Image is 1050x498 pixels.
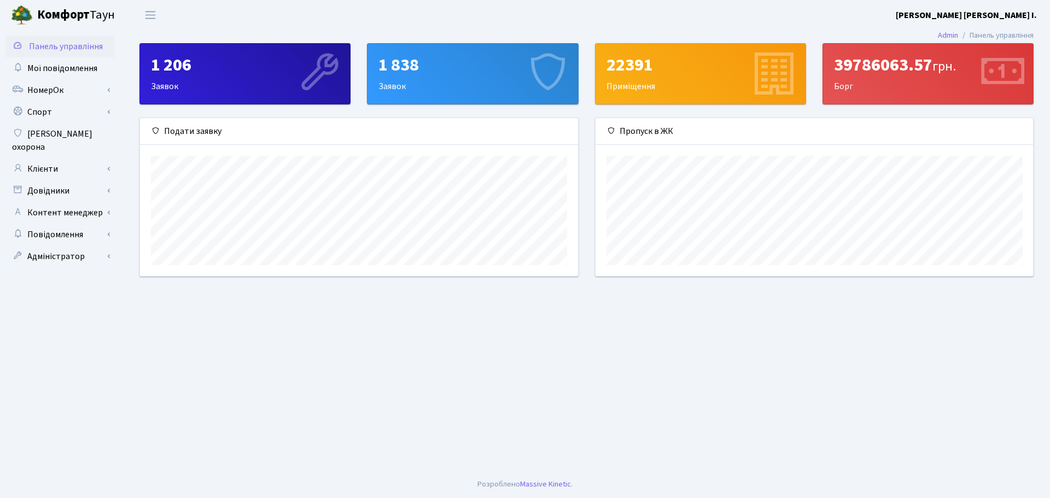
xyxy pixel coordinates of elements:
a: Massive Kinetic [520,478,571,490]
img: logo.png [11,4,33,26]
a: Спорт [5,101,115,123]
b: [PERSON_NAME] [PERSON_NAME] I. [896,9,1037,21]
div: Заявок [140,44,350,104]
span: грн. [932,57,956,76]
a: Панель управління [5,36,115,57]
div: Борг [823,44,1033,104]
a: Мої повідомлення [5,57,115,79]
div: 39786063.57 [834,55,1022,75]
a: Контент менеджер [5,202,115,224]
a: [PERSON_NAME] [PERSON_NAME] I. [896,9,1037,22]
a: 1 838Заявок [367,43,578,104]
a: Довідники [5,180,115,202]
div: 1 838 [378,55,567,75]
div: 22391 [606,55,795,75]
span: Панель управління [29,40,103,52]
span: Таун [37,6,115,25]
b: Комфорт [37,6,90,24]
a: Клієнти [5,158,115,180]
div: Заявок [367,44,577,104]
div: Розроблено . [477,478,573,490]
a: 1 206Заявок [139,43,351,104]
a: [PERSON_NAME] охорона [5,123,115,158]
li: Панель управління [958,30,1034,42]
nav: breadcrumb [921,24,1050,47]
a: 22391Приміщення [595,43,806,104]
a: НомерОк [5,79,115,101]
a: Адміністратор [5,245,115,267]
button: Переключити навігацію [137,6,164,24]
div: Приміщення [596,44,806,104]
a: Повідомлення [5,224,115,245]
div: Пропуск в ЖК [596,118,1034,145]
div: Подати заявку [140,118,578,145]
span: Мої повідомлення [27,62,97,74]
div: 1 206 [151,55,339,75]
a: Admin [938,30,958,41]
